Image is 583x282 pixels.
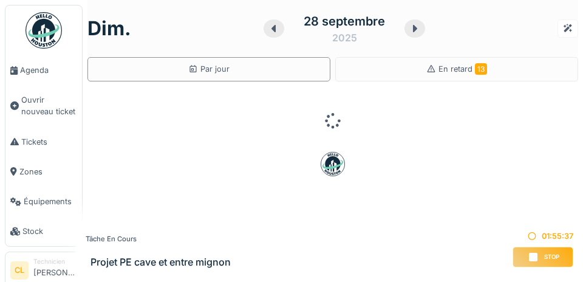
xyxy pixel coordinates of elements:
[10,261,29,280] li: CL
[5,216,82,246] a: Stock
[304,12,385,30] div: 28 septembre
[188,63,230,75] div: Par jour
[438,64,487,74] span: En retard
[20,64,77,76] span: Agenda
[513,230,573,242] div: 01:55:37
[24,196,77,207] span: Équipements
[21,94,77,117] span: Ouvrir nouveau ticket
[5,55,82,85] a: Agenda
[87,17,131,40] h1: dim.
[5,85,82,126] a: Ouvrir nouveau ticket
[321,152,345,176] img: badge-BVDL4wpA.svg
[33,257,77,266] div: Technicien
[86,234,231,244] div: Tâche en cours
[90,256,231,268] h3: Projet PE cave et entre mignon
[21,136,77,148] span: Tickets
[5,187,82,216] a: Équipements
[544,253,559,261] span: Stop
[5,157,82,187] a: Zones
[22,225,77,237] span: Stock
[332,30,357,45] div: 2025
[475,63,487,75] span: 13
[5,127,82,157] a: Tickets
[19,166,77,177] span: Zones
[26,12,62,49] img: Badge_color-CXgf-gQk.svg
